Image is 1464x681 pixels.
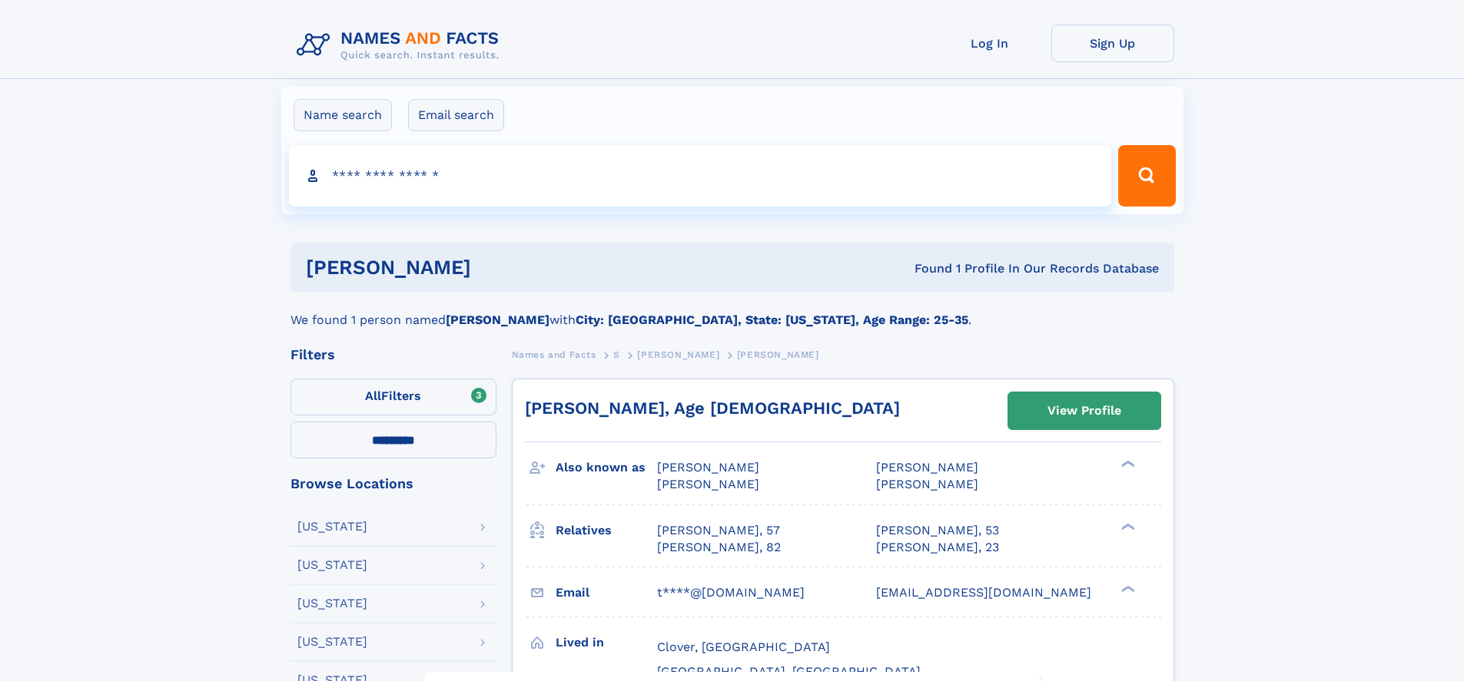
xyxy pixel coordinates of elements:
[290,293,1174,329] div: We found 1 person named with .
[637,349,719,360] span: [PERSON_NAME]
[657,522,780,539] a: [PERSON_NAME], 57
[613,349,620,360] span: S
[525,398,900,418] a: [PERSON_NAME], Age [DEMOGRAPHIC_DATA]
[512,345,596,364] a: Names and Facts
[876,585,1091,600] span: [EMAIL_ADDRESS][DOMAIN_NAME]
[408,99,504,131] label: Email search
[657,539,781,556] a: [PERSON_NAME], 82
[556,580,657,606] h3: Email
[637,345,719,364] a: [PERSON_NAME]
[297,636,367,648] div: [US_STATE]
[294,99,392,131] label: Name search
[365,388,381,403] span: All
[1047,393,1121,428] div: View Profile
[556,630,657,656] h3: Lived in
[290,477,496,491] div: Browse Locations
[657,664,921,679] span: [GEOGRAPHIC_DATA], [GEOGRAPHIC_DATA]
[876,522,999,539] a: [PERSON_NAME], 53
[876,460,978,474] span: [PERSON_NAME]
[613,345,620,364] a: S
[692,260,1159,277] div: Found 1 Profile In Our Records Database
[290,25,512,66] img: Logo Names and Facts
[289,145,1112,207] input: search input
[876,477,978,491] span: [PERSON_NAME]
[1117,459,1136,469] div: ❯
[306,258,693,277] h1: [PERSON_NAME]
[297,521,367,533] div: [US_STATE]
[876,539,999,556] a: [PERSON_NAME], 23
[928,25,1051,62] a: Log In
[1118,145,1175,207] button: Search Button
[446,312,549,327] b: [PERSON_NAME]
[290,379,496,415] label: Filters
[290,348,496,362] div: Filters
[297,597,367,610] div: [US_STATE]
[1117,583,1136,593] div: ❯
[1008,392,1160,429] a: View Profile
[1117,521,1136,531] div: ❯
[297,559,367,571] div: [US_STATE]
[1051,25,1174,62] a: Sign Up
[657,460,759,474] span: [PERSON_NAME]
[576,312,968,327] b: City: [GEOGRAPHIC_DATA], State: [US_STATE], Age Range: 25-35
[556,455,657,481] h3: Also known as
[657,640,830,654] span: Clover, [GEOGRAPHIC_DATA]
[556,517,657,544] h3: Relatives
[737,349,819,360] span: [PERSON_NAME]
[657,477,759,491] span: [PERSON_NAME]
